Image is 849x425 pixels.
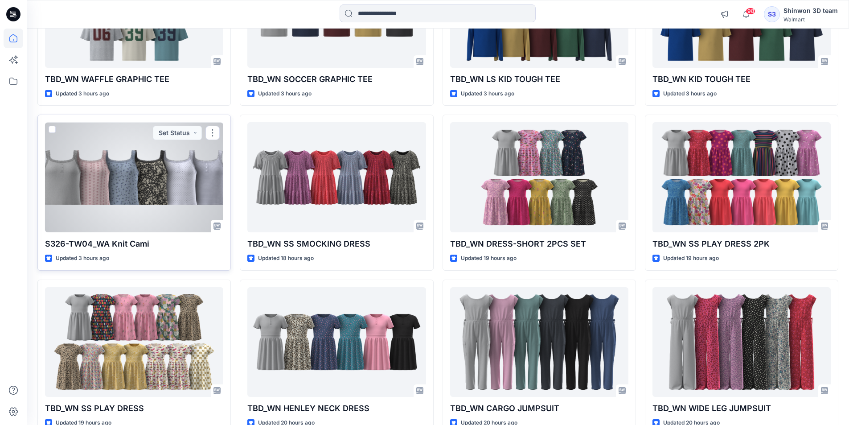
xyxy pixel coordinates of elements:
[450,287,628,397] a: TBD_WN CARGO JUMPSUIT
[746,8,755,15] span: 98
[247,73,426,86] p: TBD_WN SOCCER GRAPHIC TEE
[56,254,109,263] p: Updated 3 hours ago
[45,73,223,86] p: TBD_WN WAFFLE GRAPHIC TEE
[247,287,426,397] a: TBD_WN HENLEY NECK DRESS
[764,6,780,22] div: S3
[652,402,831,415] p: TBD_WN WIDE LEG JUMPSUIT
[461,89,514,99] p: Updated 3 hours ago
[663,89,717,99] p: Updated 3 hours ago
[45,122,223,232] a: S326-TW04_WA Knit Cami
[258,254,314,263] p: Updated 18 hours ago
[450,73,628,86] p: TBD_WN LS KID TOUGH TEE
[450,238,628,250] p: TBD_WN DRESS-SHORT 2PCS SET
[258,89,312,99] p: Updated 3 hours ago
[56,89,109,99] p: Updated 3 hours ago
[461,254,517,263] p: Updated 19 hours ago
[663,254,719,263] p: Updated 19 hours ago
[652,122,831,232] a: TBD_WN SS PLAY DRESS 2PK
[45,287,223,397] a: TBD_WN SS PLAY DRESS
[652,73,831,86] p: TBD_WN KID TOUGH TEE
[450,122,628,232] a: TBD_WN DRESS-SHORT 2PCS SET
[783,5,838,16] div: Shinwon 3D team
[247,238,426,250] p: TBD_WN SS SMOCKING DRESS
[247,122,426,232] a: TBD_WN SS SMOCKING DRESS
[450,402,628,415] p: TBD_WN CARGO JUMPSUIT
[652,287,831,397] a: TBD_WN WIDE LEG JUMPSUIT
[783,16,838,23] div: Walmart
[45,238,223,250] p: S326-TW04_WA Knit Cami
[652,238,831,250] p: TBD_WN SS PLAY DRESS 2PK
[247,402,426,415] p: TBD_WN HENLEY NECK DRESS
[45,402,223,415] p: TBD_WN SS PLAY DRESS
